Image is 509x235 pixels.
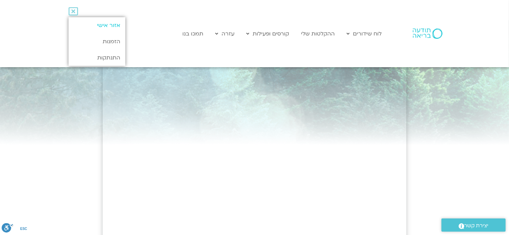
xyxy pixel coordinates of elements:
[441,218,506,232] a: יצירת קשר
[413,28,442,38] img: תודעה בריאה
[243,27,293,40] a: קורסים ופעילות
[298,27,338,40] a: ההקלטות שלי
[212,27,238,40] a: עזרה
[343,27,385,40] a: לוח שידורים
[69,33,125,50] a: הזמנות
[69,50,125,66] a: התנתקות
[179,27,207,40] a: תמכו בנו
[464,221,489,230] span: יצירת קשר
[69,17,125,33] a: אזור אישי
